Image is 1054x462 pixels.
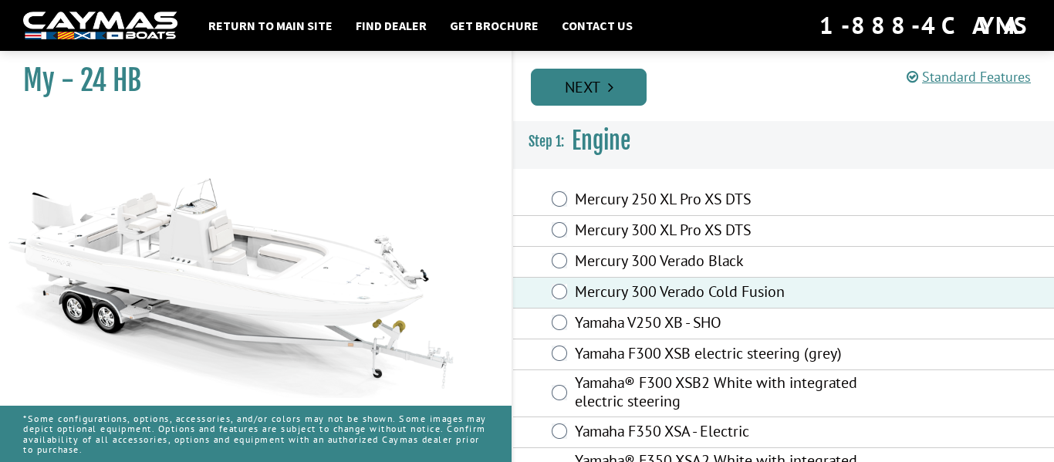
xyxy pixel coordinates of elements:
img: white-logo-c9c8dbefe5ff5ceceb0f0178aa75bf4bb51f6bca0971e226c86eb53dfe498488.png [23,12,177,40]
a: Find Dealer [348,15,434,35]
label: Yamaha® F300 XSB2 White with integrated electric steering [575,373,863,414]
a: Get Brochure [442,15,546,35]
label: Yamaha V250 XB - SHO [575,313,863,336]
label: Mercury 300 Verado Cold Fusion [575,282,863,305]
a: Return to main site [201,15,340,35]
a: Next [531,69,647,106]
label: Yamaha F300 XSB electric steering (grey) [575,344,863,366]
label: Mercury 300 XL Pro XS DTS [575,221,863,243]
a: Standard Features [907,68,1031,86]
p: *Some configurations, options, accessories, and/or colors may not be shown. Some images may depic... [23,406,488,462]
label: Yamaha F350 XSA - Electric [575,422,863,444]
ul: Pagination [527,66,1054,106]
h1: My - 24 HB [23,63,473,98]
label: Mercury 300 Verado Black [575,251,863,274]
div: 1-888-4CAYMAS [819,8,1031,42]
h3: Engine [513,113,1054,170]
label: Mercury 250 XL Pro XS DTS [575,190,863,212]
a: Contact Us [554,15,640,35]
